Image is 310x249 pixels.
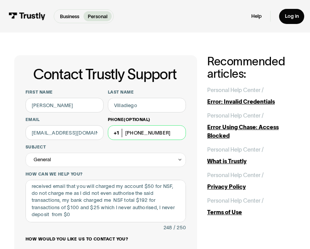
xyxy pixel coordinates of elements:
div: Personal Help Center / [207,196,264,205]
a: Business [56,11,83,22]
h2: Recommended articles: [207,55,296,80]
div: General [26,153,186,167]
a: Personal Help Center /Error Using Chase: Access Blocked [207,111,296,140]
div: What is Trustly [207,157,296,165]
a: Personal Help Center /Error: Invalid Credentials [207,86,296,106]
div: Personal Help Center / [207,171,264,179]
h1: Contact Trustly Support [24,67,186,82]
div: Terms of Use [207,208,296,217]
p: Personal [88,13,107,20]
a: Personal [83,11,112,22]
a: Help [251,13,262,20]
input: (555) 555-5555 [108,125,186,140]
div: Personal Help Center / [207,86,264,94]
a: Personal Help Center /What is Trustly [207,145,296,165]
label: Email [26,117,104,123]
div: Log in [285,13,299,20]
input: Howard [108,98,186,113]
a: Log in [279,9,304,24]
img: Trustly Logo [9,12,45,20]
div: Error Using Chase: Access Blocked [207,123,296,140]
div: Personal Help Center / [207,145,264,154]
div: General [34,155,51,164]
p: Business [60,13,79,20]
div: Privacy Policy [207,182,296,191]
label: Last name [108,89,186,95]
span: (Optional) [124,117,150,122]
div: 248 [164,223,172,232]
input: Alex [26,98,104,113]
label: Subject [26,144,186,150]
label: How can we help you? [26,171,186,177]
a: Personal Help Center /Terms of Use [207,196,296,216]
label: First name [26,89,104,95]
div: Error: Invalid Credentials [207,97,296,106]
label: How would you like us to contact you? [26,236,186,242]
input: alex@mail.com [26,125,104,140]
a: Personal Help Center /Privacy Policy [207,171,296,191]
label: Phone [108,117,186,123]
div: Personal Help Center / [207,111,264,120]
div: / 250 [174,223,186,232]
